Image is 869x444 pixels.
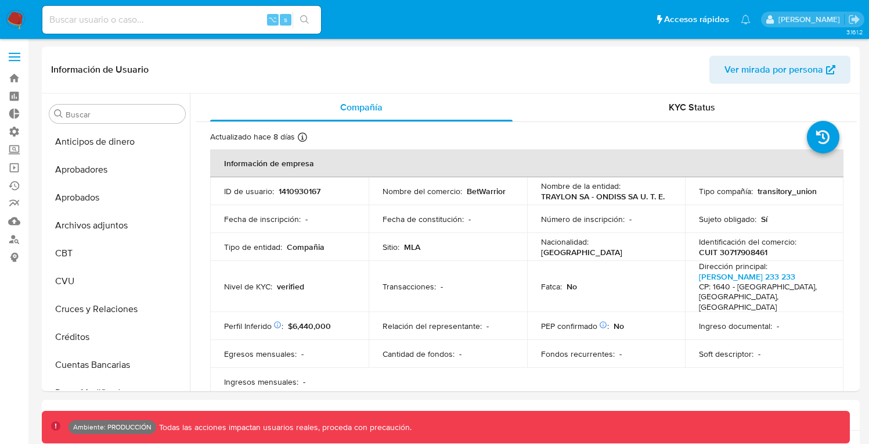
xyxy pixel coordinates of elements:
button: Aprobados [45,184,190,212]
input: Buscar [66,109,181,120]
p: PEP confirmado : [541,321,609,331]
p: ID de usuario : [224,186,274,196]
p: - [441,281,443,292]
a: Salir [848,13,860,26]
p: Soft descriptor : [699,349,753,359]
p: Ambiente: PRODUCCIÓN [73,425,152,429]
p: Cantidad de fondos : [383,349,455,359]
p: Relación del representante : [383,321,482,331]
p: Identificación del comercio : [699,237,796,247]
button: Ver mirada por persona [709,56,850,84]
p: Fatca : [541,281,562,292]
p: Fondos recurrentes : [541,349,615,359]
span: Ver mirada por persona [724,56,823,84]
p: Dirección principal : [699,261,767,271]
p: - [459,349,461,359]
p: - [777,321,779,331]
span: KYC Status [669,101,715,114]
button: Archivos adjuntos [45,212,190,239]
p: Actualizado hace 8 días [210,131,295,142]
button: Cruces y Relaciones [45,295,190,323]
p: transitory_union [758,186,817,196]
p: maximiliano.farias@mercadolibre.com [778,14,844,25]
p: [GEOGRAPHIC_DATA] [541,247,622,257]
h4: CP: 1640 - [GEOGRAPHIC_DATA], [GEOGRAPHIC_DATA], [GEOGRAPHIC_DATA] [699,282,825,313]
p: Transacciones : [383,281,436,292]
p: - [619,349,622,359]
p: MLA [404,242,420,252]
p: Sujeto obligado : [699,214,756,224]
p: verified [277,281,304,292]
button: search-icon [293,12,316,28]
p: Número de inscripción : [541,214,625,224]
p: Nivel de KYC : [224,281,272,292]
p: Ingreso documental : [699,321,772,331]
span: Accesos rápidos [664,13,729,26]
p: - [301,349,304,359]
p: BetWarrior [467,186,506,196]
p: Todas las acciones impactan usuarios reales, proceda con precaución. [156,422,412,433]
span: s [284,14,287,25]
p: TRAYLON SA - ONDISS SA U. T. E. [541,191,665,202]
button: Aprobadores [45,156,190,184]
p: - [629,214,632,224]
p: Egresos mensuales : [224,349,297,359]
th: Información de empresa [210,149,843,177]
p: Sí [761,214,767,224]
p: No [567,281,577,292]
span: Compañía [340,101,383,114]
p: - [305,214,308,224]
p: Nombre de la entidad : [541,181,621,191]
p: Fecha de constitución : [383,214,464,224]
p: - [468,214,471,224]
button: CBT [45,239,190,267]
button: Créditos [45,323,190,351]
button: CVU [45,267,190,295]
span: ⌥ [268,14,277,25]
button: Anticipos de dinero [45,128,190,156]
p: Nacionalidad : [541,237,589,247]
p: Sitio : [383,242,399,252]
button: Buscar [54,109,63,119]
p: Ingresos mensuales : [224,377,298,387]
p: Perfil Inferido : [224,321,283,331]
button: Datos Modificados [45,379,190,407]
p: Nombre del comercio : [383,186,462,196]
p: - [486,321,489,331]
p: Tipo compañía : [699,186,753,196]
p: Compañia [287,242,324,252]
p: - [303,377,305,387]
p: No [614,321,624,331]
input: Buscar usuario o caso... [42,12,321,27]
p: 1410930167 [279,186,320,196]
h1: Información de Usuario [51,64,149,76]
p: CUIT 30717908461 [699,247,767,257]
p: - [758,349,760,359]
span: $6,440,000 [288,320,331,332]
a: [PERSON_NAME] 233 233 [699,271,795,282]
h1: Contactos [51,409,850,421]
button: Cuentas Bancarias [45,351,190,379]
p: Tipo de entidad : [224,242,282,252]
p: Fecha de inscripción : [224,214,301,224]
a: Notificaciones [741,15,751,24]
